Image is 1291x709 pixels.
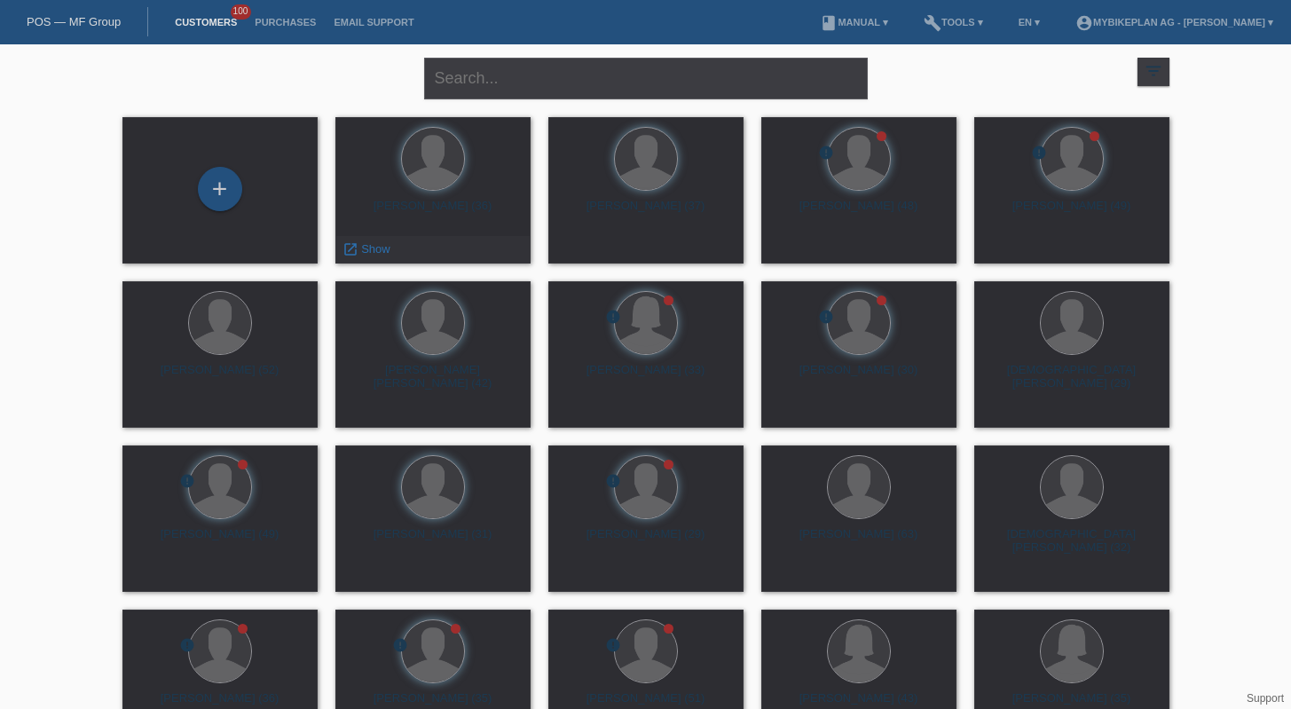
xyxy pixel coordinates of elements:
[563,363,729,391] div: [PERSON_NAME] (33)
[775,199,942,227] div: [PERSON_NAME] (48)
[350,199,516,227] div: [PERSON_NAME] (36)
[818,145,834,163] div: unconfirmed, pending
[1247,692,1284,705] a: Support
[563,199,729,227] div: [PERSON_NAME] (37)
[1067,17,1282,28] a: account_circleMybikeplan AG - [PERSON_NAME] ▾
[325,17,422,28] a: Email Support
[605,473,621,492] div: unconfirmed, pending
[342,242,390,256] a: launch Show
[424,58,868,99] input: Search...
[818,145,834,161] i: error
[818,309,834,327] div: unconfirmed, pending
[166,17,246,28] a: Customers
[988,363,1155,391] div: [DEMOGRAPHIC_DATA][PERSON_NAME] (29)
[1031,145,1047,161] i: error
[605,637,621,656] div: unconfirmed, pending
[179,473,195,489] i: error
[179,637,195,656] div: unconfirmed, pending
[137,527,303,555] div: [PERSON_NAME] (49)
[1075,14,1093,32] i: account_circle
[350,527,516,555] div: [PERSON_NAME] (31)
[988,199,1155,227] div: [PERSON_NAME] (49)
[392,637,408,653] i: error
[1010,17,1049,28] a: EN ▾
[924,14,941,32] i: build
[231,4,252,20] span: 100
[361,242,390,256] span: Show
[775,363,942,391] div: [PERSON_NAME] (30)
[179,637,195,653] i: error
[392,637,408,656] div: unconfirmed, pending
[605,473,621,489] i: error
[563,527,729,555] div: [PERSON_NAME] (29)
[605,309,621,325] i: error
[811,17,897,28] a: bookManual ▾
[179,473,195,492] div: unconfirmed, pending
[137,363,303,391] div: [PERSON_NAME] (52)
[820,14,838,32] i: book
[1144,61,1163,81] i: filter_list
[246,17,325,28] a: Purchases
[199,174,241,204] div: Add customer
[915,17,992,28] a: buildTools ▾
[818,309,834,325] i: error
[1031,145,1047,163] div: unconfirmed, pending
[988,527,1155,555] div: [DEMOGRAPHIC_DATA][PERSON_NAME] (32)
[342,241,358,257] i: launch
[605,309,621,327] div: unconfirmed, pending
[27,15,121,28] a: POS — MF Group
[775,527,942,555] div: [PERSON_NAME] (63)
[605,637,621,653] i: error
[350,363,516,391] div: [PERSON_NAME] [PERSON_NAME] (42)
